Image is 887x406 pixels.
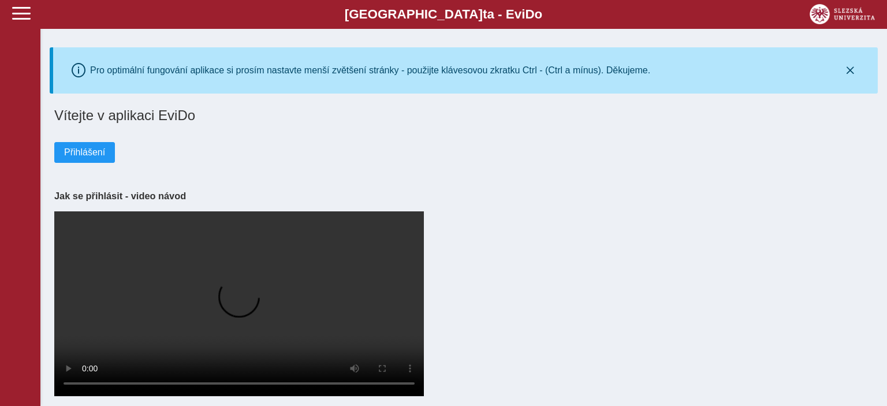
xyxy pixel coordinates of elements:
[54,142,115,163] button: Přihlášení
[810,4,875,24] img: logo_web_su.png
[535,7,543,21] span: o
[90,65,650,76] div: Pro optimální fungování aplikace si prosím nastavte menší zvětšení stránky - použijte klávesovou ...
[54,211,424,396] video: Your browser does not support the video tag.
[483,7,487,21] span: t
[54,191,873,202] h3: Jak se přihlásit - video návod
[525,7,534,21] span: D
[54,107,873,124] h1: Vítejte v aplikaci EviDo
[64,147,105,158] span: Přihlášení
[35,7,852,22] b: [GEOGRAPHIC_DATA] a - Evi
